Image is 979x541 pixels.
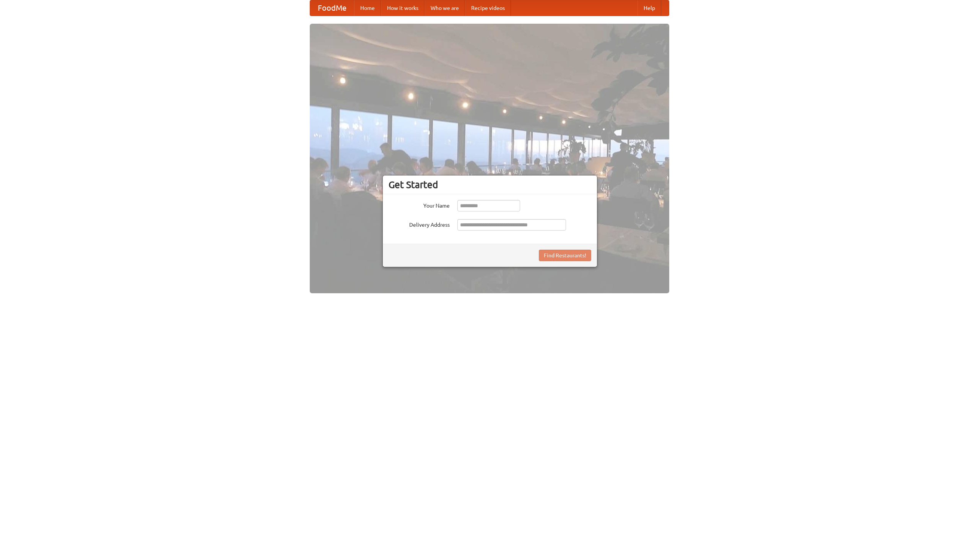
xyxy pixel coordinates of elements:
a: Home [354,0,381,16]
h3: Get Started [389,179,591,190]
label: Your Name [389,200,450,210]
a: Who we are [424,0,465,16]
label: Delivery Address [389,219,450,229]
a: How it works [381,0,424,16]
a: Help [637,0,661,16]
a: Recipe videos [465,0,511,16]
button: Find Restaurants! [539,250,591,261]
a: FoodMe [310,0,354,16]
